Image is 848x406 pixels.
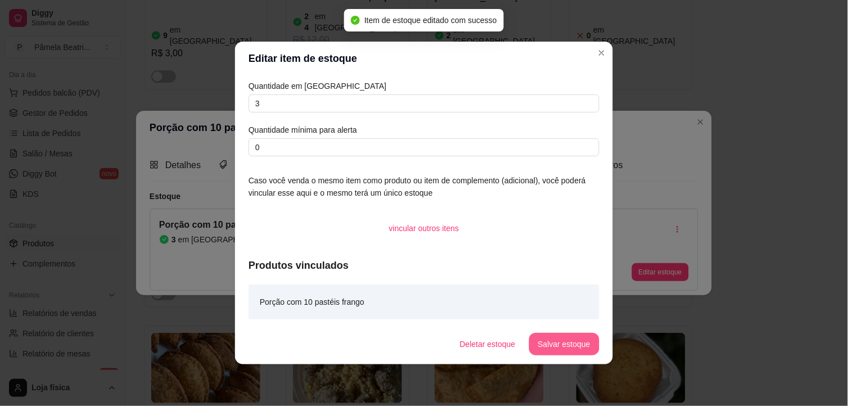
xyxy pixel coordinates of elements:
[364,16,497,25] span: Item de estoque editado com sucesso
[249,174,599,199] article: Caso você venda o mesmo item como produto ou item de complemento (adicional), você poderá vincula...
[380,217,468,240] button: vincular outros itens
[529,333,599,355] button: Salvar estoque
[351,16,360,25] span: check-circle
[260,296,364,308] article: Porção com 10 pastéis frango
[451,333,525,355] button: Deletar estoque
[249,80,599,92] article: Quantidade em [GEOGRAPHIC_DATA]
[249,124,599,136] article: Quantidade mínima para alerta
[593,44,611,62] button: Close
[235,42,613,75] header: Editar item de estoque
[249,258,599,273] article: Produtos vinculados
